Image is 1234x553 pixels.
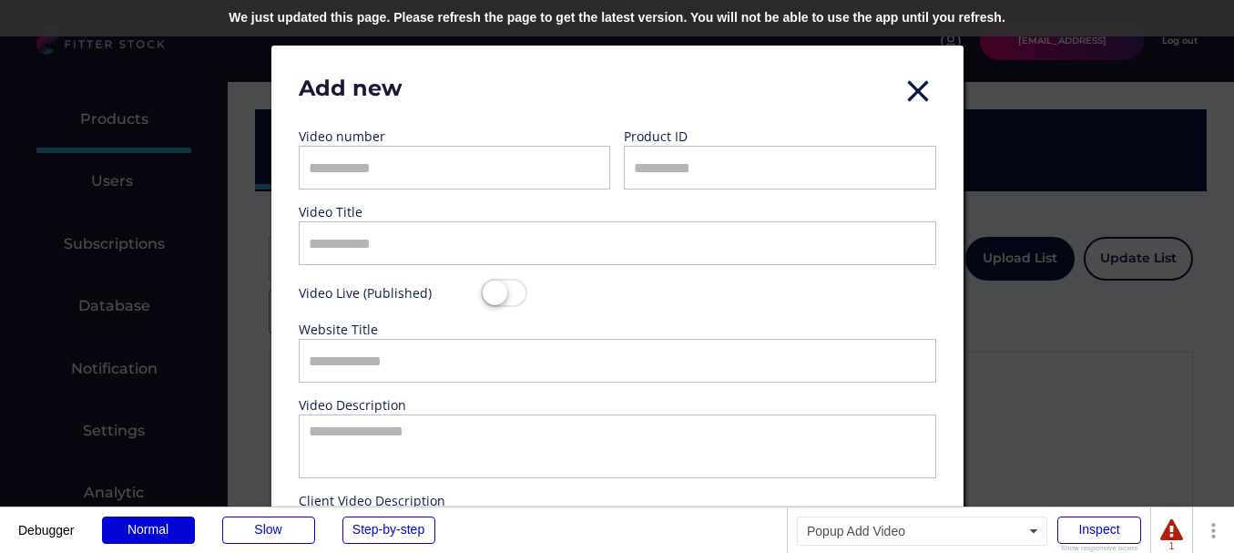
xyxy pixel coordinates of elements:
div: Popup Add Video [797,517,1047,546]
div: Video Title [299,203,481,221]
button: close [900,73,936,109]
iframe: chat widget [1158,480,1216,535]
iframe: chat widget [1129,398,1220,482]
div: Product ID [624,128,806,146]
div: 1 [1160,542,1183,551]
div: Client Video Description [299,492,481,510]
div: Slow [222,517,315,544]
div: Add new [299,73,481,114]
div: Video Description [299,396,481,415]
div: Video number [299,128,481,146]
div: Debugger [18,507,75,537]
div: Normal [102,517,195,544]
div: Website Title [299,321,481,339]
div: Step-by-step [342,517,435,544]
div: Inspect [1057,517,1141,544]
div: Show responsive boxes [1057,545,1141,552]
div: Video Live (Published) [299,284,481,302]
